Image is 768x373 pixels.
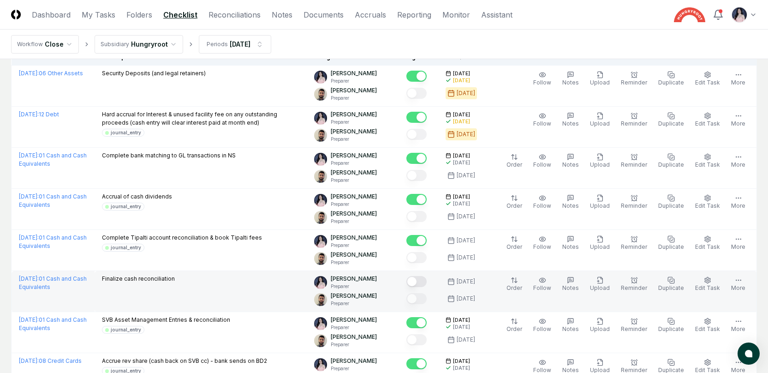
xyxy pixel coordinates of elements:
span: [DATE] [453,152,470,159]
span: Notes [562,120,579,127]
button: Upload [588,193,612,212]
div: [DATE] [230,39,250,49]
a: [DATE]:01 Cash and Cash Equivalents [19,193,87,208]
p: SVB Asset Management Entries & reconciliation [102,316,230,324]
div: [DATE] [457,253,475,262]
a: Reconciliations [208,9,261,20]
span: Edit Task [695,202,720,209]
img: ACg8ocK1rwy8eqCe8mfIxWeyxIbp_9IQcG1JX1XyIUBvatxmYFCosBjk=s96-c [732,7,747,22]
span: Upload [590,243,610,250]
span: Notes [562,243,579,250]
p: Preparer [331,324,377,331]
button: Follow [531,151,553,171]
button: Duplicate [656,234,686,253]
a: Dashboard [32,9,71,20]
button: Edit Task [693,110,722,130]
span: Upload [590,120,610,127]
button: Reminder [619,151,649,171]
span: Follow [533,325,551,332]
button: Follow [531,110,553,130]
img: ACg8ocK1rwy8eqCe8mfIxWeyxIbp_9IQcG1JX1XyIUBvatxmYFCosBjk=s96-c [314,276,327,289]
span: Reminder [621,325,647,332]
button: Upload [588,234,612,253]
span: Follow [533,243,551,250]
span: Duplicate [658,325,684,332]
button: Mark complete [406,153,427,164]
p: [PERSON_NAME] [331,333,377,341]
button: Upload [588,151,612,171]
button: Notes [560,275,581,294]
p: [PERSON_NAME] [331,86,377,95]
button: Upload [588,69,612,89]
img: ACg8ocK1rwy8eqCe8mfIxWeyxIbp_9IQcG1JX1XyIUBvatxmYFCosBjk=s96-c [314,194,327,207]
div: [DATE] [457,295,475,303]
p: Preparer [331,95,377,102]
button: Edit Task [693,234,722,253]
img: d09822cc-9b6d-4858-8d66-9570c114c672_214030b4-299a-48fd-ad93-fc7c7aef54c6.png [314,211,327,224]
p: Complete bank matching to GL transactions in NS [102,151,236,160]
button: Mark complete [406,334,427,345]
span: [DATE] : [19,275,39,282]
span: Reminder [621,120,647,127]
button: Notes [560,193,581,212]
span: Follow [533,202,551,209]
img: d09822cc-9b6d-4858-8d66-9570c114c672_214030b4-299a-48fd-ad93-fc7c7aef54c6.png [314,334,327,347]
img: ACg8ocK1rwy8eqCe8mfIxWeyxIbp_9IQcG1JX1XyIUBvatxmYFCosBjk=s96-c [314,235,327,248]
button: Mark complete [406,252,427,263]
span: [DATE] : [19,357,39,364]
button: Notes [560,151,581,171]
a: Monitor [442,9,470,20]
button: Mark complete [406,194,427,205]
span: Duplicate [658,120,684,127]
span: Upload [590,161,610,168]
span: Duplicate [658,161,684,168]
button: Duplicate [656,69,686,89]
div: [DATE] [457,236,475,245]
div: Periods [207,40,228,48]
button: Duplicate [656,193,686,212]
button: Edit Task [693,69,722,89]
span: Reminder [621,202,647,209]
p: Preparer [331,341,377,348]
button: Upload [588,275,612,294]
button: More [729,234,747,253]
p: [PERSON_NAME] [331,251,377,259]
p: [PERSON_NAME] [331,357,377,365]
img: d09822cc-9b6d-4858-8d66-9570c114c672_214030b4-299a-48fd-ad93-fc7c7aef54c6.png [314,170,327,183]
button: Duplicate [656,316,686,335]
span: [DATE] : [19,111,39,118]
button: Mark complete [406,358,427,369]
button: More [729,110,747,130]
img: d09822cc-9b6d-4858-8d66-9570c114c672_214030b4-299a-48fd-ad93-fc7c7aef54c6.png [314,88,327,101]
span: Order [506,325,522,332]
p: [PERSON_NAME] [331,234,377,242]
div: [DATE] [457,277,475,286]
button: More [729,316,747,335]
img: d09822cc-9b6d-4858-8d66-9570c114c672_214030b4-299a-48fd-ad93-fc7c7aef54c6.png [314,252,327,265]
button: Follow [531,316,553,335]
span: [DATE] : [19,152,39,159]
a: Checklist [163,9,197,20]
a: Notes [272,9,292,20]
img: ACg8ocK1rwy8eqCe8mfIxWeyxIbp_9IQcG1JX1XyIUBvatxmYFCosBjk=s96-c [314,71,327,84]
div: [DATE] [457,171,475,180]
span: [DATE] : [19,193,39,200]
span: Duplicate [658,79,684,86]
button: Mark complete [406,235,427,246]
button: Mark complete [406,112,427,123]
a: [DATE]:08 Credit Cards [19,357,82,364]
div: Workflow [17,40,43,48]
button: Reminder [619,275,649,294]
img: Logo [11,10,21,19]
span: Notes [562,284,579,291]
div: [DATE] [457,336,475,344]
span: Edit Task [695,161,720,168]
button: Order [505,275,524,294]
nav: breadcrumb [11,35,271,54]
span: Edit Task [695,325,720,332]
p: Preparer [331,78,377,84]
p: Security Deposits (and legal retainers) [102,69,206,78]
button: Follow [531,193,553,212]
img: ACg8ocK1rwy8eqCe8mfIxWeyxIbp_9IQcG1JX1XyIUBvatxmYFCosBjk=s96-c [314,112,327,125]
p: [PERSON_NAME] [331,151,377,160]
